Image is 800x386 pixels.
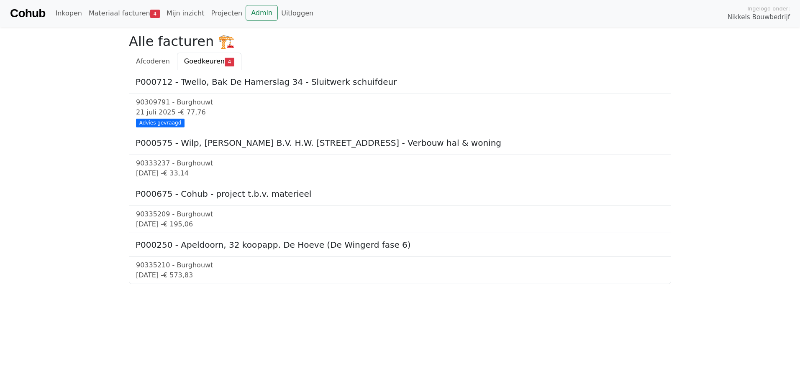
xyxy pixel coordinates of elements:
h5: P000675 - Cohub - project t.b.v. materieel [136,189,664,199]
a: Cohub [10,3,45,23]
a: 90333237 - Burghouwt[DATE] -€ 33,14 [136,158,664,178]
a: Inkopen [52,5,85,22]
div: Advies gevraagd [136,119,185,127]
h2: Alle facturen 🏗️ [129,33,671,49]
div: 90335209 - Burghouwt [136,209,664,219]
span: € 573,83 [163,271,193,279]
a: Mijn inzicht [163,5,208,22]
a: 90335209 - Burghouwt[DATE] -€ 195,06 [136,209,664,229]
a: Materiaal facturen4 [85,5,163,22]
h5: P000712 - Twello, Bak De Hamerslag 34 - Sluitwerk schuifdeur [136,77,664,87]
span: Ingelogd onder: [747,5,790,13]
div: 90309791 - Burghouwt [136,97,664,107]
div: 21 juli 2025 - [136,107,664,117]
a: Admin [246,5,278,21]
span: € 195,06 [163,220,193,228]
span: Afcoderen [136,57,170,65]
div: [DATE] - [136,168,664,178]
div: [DATE] - [136,219,664,229]
span: 4 [225,58,234,66]
div: 90335210 - Burghouwt [136,260,664,270]
span: € 77,76 [180,108,206,116]
a: Goedkeuren4 [177,53,241,70]
a: Afcoderen [129,53,177,70]
span: 4 [150,10,160,18]
span: Goedkeuren [184,57,225,65]
a: Uitloggen [278,5,317,22]
div: [DATE] - [136,270,664,280]
a: 90335210 - Burghouwt[DATE] -€ 573,83 [136,260,664,280]
span: Nikkels Bouwbedrijf [728,13,790,22]
div: 90333237 - Burghouwt [136,158,664,168]
h5: P000250 - Apeldoorn, 32 koopapp. De Hoeve (De Wingerd fase 6) [136,240,664,250]
span: € 33,14 [163,169,189,177]
a: Projecten [208,5,246,22]
a: 90309791 - Burghouwt21 juli 2025 -€ 77,76 Advies gevraagd [136,97,664,126]
h5: P000575 - Wilp, [PERSON_NAME] B.V. H.W. [STREET_ADDRESS] - Verbouw hal & woning [136,138,664,148]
